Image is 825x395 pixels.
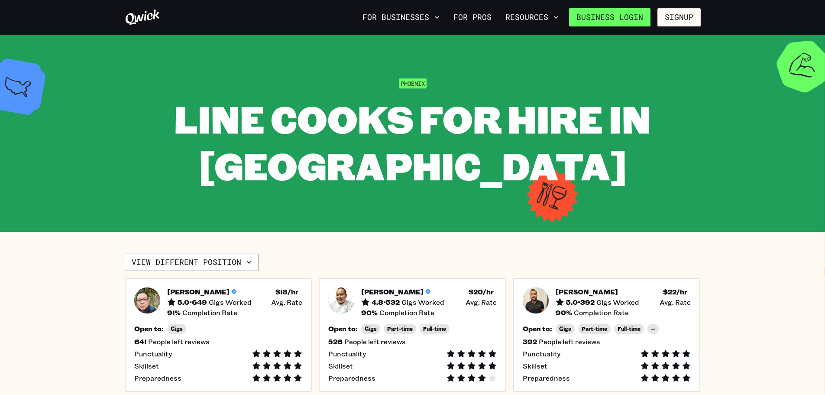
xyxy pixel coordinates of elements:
[125,254,259,271] button: View different position
[539,337,600,346] span: People left reviews
[344,337,406,346] span: People left reviews
[556,308,572,317] h5: 90 %
[182,308,237,317] span: Completion Rate
[319,278,506,392] button: Pro headshot[PERSON_NAME]4.8•532Gigs Worked$20/hr Avg. Rate90%Completion RateOpen to:GigsPart-tim...
[399,78,427,88] span: Phoenix
[174,94,651,190] span: Line Cooks for Hire in [GEOGRAPHIC_DATA]
[513,278,701,392] button: Pro headshot[PERSON_NAME]5.0•392Gigs Worked$22/hr Avg. Rate90%Completion RateOpen to:GigsPart-tim...
[328,324,358,333] h5: Open to:
[566,298,595,307] h5: 5.0 • 392
[359,10,443,25] button: For Businesses
[401,298,444,307] span: Gigs Worked
[423,326,446,332] span: Full-time
[328,287,354,313] img: Pro headshot
[523,337,537,346] h5: 392
[502,10,562,25] button: Resources
[134,287,160,313] img: Pro headshot
[387,326,413,332] span: Part-time
[328,362,353,370] span: Skillset
[582,326,607,332] span: Part-time
[523,287,549,313] img: Pro headshot
[660,298,691,307] span: Avg. Rate
[361,308,378,317] h5: 90 %
[618,326,641,332] span: Full-time
[209,298,252,307] span: Gigs Worked
[596,298,639,307] span: Gigs Worked
[167,287,230,296] h5: [PERSON_NAME]
[559,326,571,332] span: Gigs
[556,287,618,296] h5: [PERSON_NAME]
[523,362,547,370] span: Skillset
[372,298,400,307] h5: 4.8 • 532
[328,349,366,358] span: Punctuality
[275,287,298,296] h5: $ 18 /hr
[657,8,701,26] button: Signup
[125,278,312,392] button: Pro headshot[PERSON_NAME]5.0•649Gigs Worked$18/hr Avg. Rate91%Completion RateOpen to:Gigs641Peopl...
[134,374,181,382] span: Preparedness
[328,374,375,382] span: Preparedness
[148,337,210,346] span: People left reviews
[663,287,687,296] h5: $ 22 /hr
[328,337,343,346] h5: 526
[450,10,495,25] a: For Pros
[365,326,377,332] span: Gigs
[574,308,629,317] span: Completion Rate
[178,298,207,307] h5: 5.0 • 649
[134,337,146,346] h5: 641
[134,324,164,333] h5: Open to:
[466,298,497,307] span: Avg. Rate
[134,362,159,370] span: Skillset
[651,326,655,332] span: --
[361,287,424,296] h5: [PERSON_NAME]
[171,326,183,332] span: Gigs
[167,308,181,317] h5: 91 %
[469,287,494,296] h5: $ 20 /hr
[271,298,302,307] span: Avg. Rate
[523,349,560,358] span: Punctuality
[134,349,172,358] span: Punctuality
[569,8,650,26] a: Business Login
[523,324,552,333] h5: Open to:
[523,374,570,382] span: Preparedness
[379,308,434,317] span: Completion Rate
